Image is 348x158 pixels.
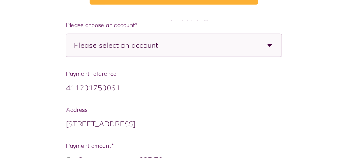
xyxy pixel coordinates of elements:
span: Payment amount* [66,142,282,150]
span: 411201750061 [66,83,120,93]
span: [STREET_ADDRESS] [66,119,135,129]
span: Address [66,106,282,114]
span: Payment reference [66,70,282,78]
span: Please choose an account* [66,21,282,29]
span: Please select an account [74,34,187,57]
